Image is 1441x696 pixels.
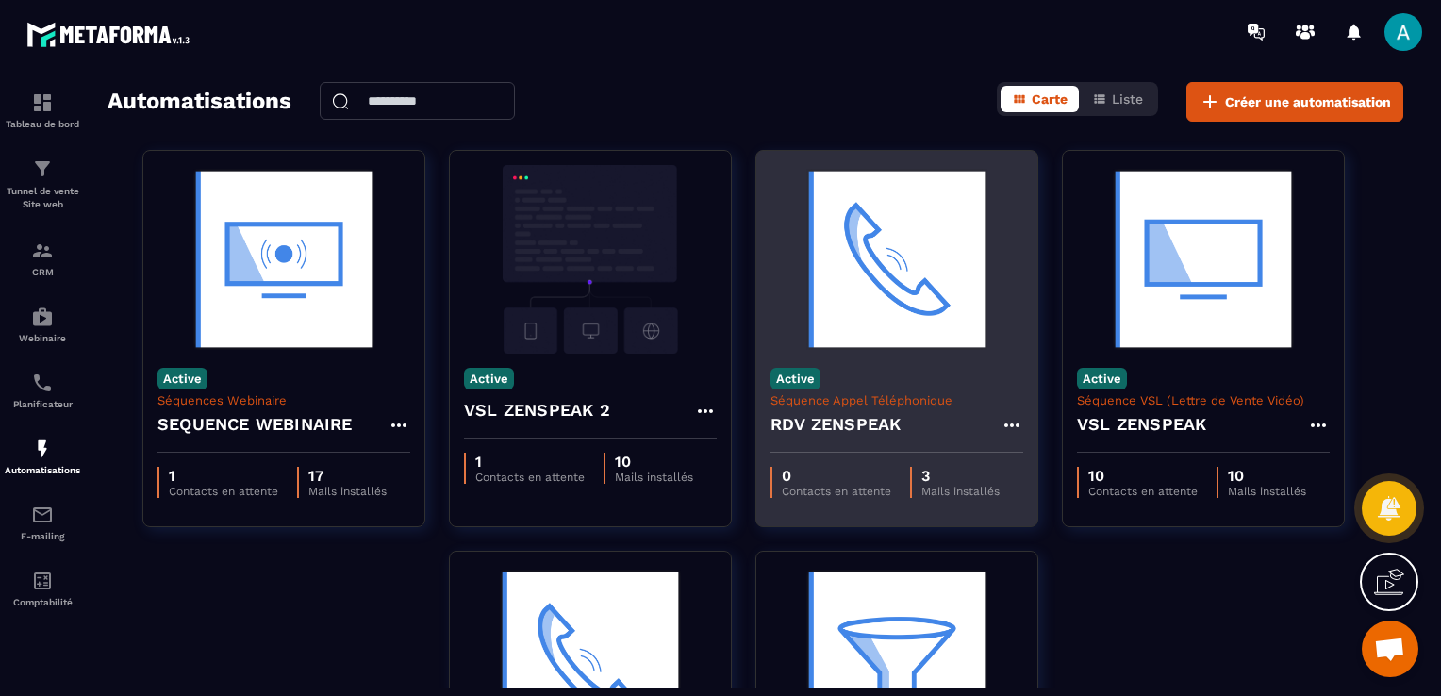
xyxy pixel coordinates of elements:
[157,165,410,354] img: automation-background
[770,368,820,389] p: Active
[5,465,80,475] p: Automatisations
[770,411,901,438] h4: RDV ZENSPEAK
[1228,467,1306,485] p: 10
[5,531,80,541] p: E-mailing
[169,467,278,485] p: 1
[464,397,610,423] h4: VSL ZENSPEAK 2
[5,333,80,343] p: Webinaire
[31,240,54,262] img: formation
[1228,485,1306,498] p: Mails installés
[5,267,80,277] p: CRM
[770,165,1023,354] img: automation-background
[1088,485,1198,498] p: Contacts en attente
[31,306,54,328] img: automations
[615,453,693,471] p: 10
[5,555,80,621] a: accountantaccountantComptabilité
[1077,393,1330,407] p: Séquence VSL (Lettre de Vente Vidéo)
[1032,91,1068,107] span: Carte
[1077,411,1206,438] h4: VSL ZENSPEAK
[5,597,80,607] p: Comptabilité
[157,411,353,438] h4: SEQUENCE WEBINAIRE
[1088,467,1198,485] p: 10
[1112,91,1143,107] span: Liste
[921,467,1000,485] p: 3
[464,165,717,354] img: automation-background
[108,82,291,122] h2: Automatisations
[782,485,891,498] p: Contacts en attente
[1362,621,1418,677] div: Ouvrir le chat
[1186,82,1403,122] button: Créer une automatisation
[5,291,80,357] a: automationsautomationsWebinaire
[5,225,80,291] a: formationformationCRM
[782,467,891,485] p: 0
[31,91,54,114] img: formation
[31,570,54,592] img: accountant
[1001,86,1079,112] button: Carte
[5,77,80,143] a: formationformationTableau de bord
[31,438,54,460] img: automations
[464,368,514,389] p: Active
[1225,92,1391,111] span: Créer une automatisation
[475,471,585,484] p: Contacts en attente
[615,471,693,484] p: Mails installés
[5,489,80,555] a: emailemailE-mailing
[5,185,80,211] p: Tunnel de vente Site web
[1077,165,1330,354] img: automation-background
[26,17,196,52] img: logo
[5,119,80,129] p: Tableau de bord
[5,423,80,489] a: automationsautomationsAutomatisations
[5,143,80,225] a: formationformationTunnel de vente Site web
[921,485,1000,498] p: Mails installés
[1081,86,1154,112] button: Liste
[31,372,54,394] img: scheduler
[770,393,1023,407] p: Séquence Appel Téléphonique
[31,157,54,180] img: formation
[31,504,54,526] img: email
[157,368,207,389] p: Active
[1077,368,1127,389] p: Active
[157,393,410,407] p: Séquences Webinaire
[475,453,585,471] p: 1
[169,485,278,498] p: Contacts en attente
[5,357,80,423] a: schedulerschedulerPlanificateur
[308,485,387,498] p: Mails installés
[308,467,387,485] p: 17
[5,399,80,409] p: Planificateur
